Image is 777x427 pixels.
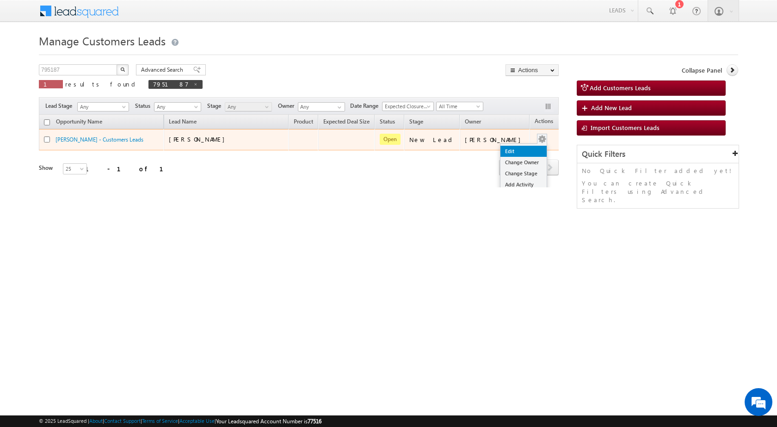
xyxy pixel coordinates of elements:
span: Your Leadsquared Account Number is [216,418,321,425]
span: 77516 [308,418,321,425]
div: Minimize live chat window [152,5,174,27]
span: Actions [530,116,558,128]
a: Any [154,102,201,111]
div: Show [39,164,55,172]
span: Stage [207,102,225,110]
span: Lead Stage [45,102,76,110]
span: Add New Lead [591,104,632,111]
em: Start Chat [126,285,168,297]
a: Acceptable Use [179,418,215,424]
a: Show All Items [333,103,344,112]
span: Opportunity Name [56,118,102,125]
span: Any [225,103,269,111]
span: All Time [437,102,481,111]
span: results found [65,80,139,88]
div: Quick Filters [577,145,739,163]
span: Status [135,102,154,110]
textarea: Type your message and hit 'Enter' [12,86,169,277]
div: [PERSON_NAME] [465,136,525,144]
a: Status [375,117,400,129]
span: Add Customers Leads [590,84,651,92]
div: 1 - 1 of 1 [85,163,174,174]
span: Stage [409,118,423,125]
input: Check all records [44,119,50,125]
span: next [542,160,559,175]
span: Expected Closure Date [382,102,431,111]
span: Any [78,103,126,111]
a: [PERSON_NAME] - Customers Leads [55,136,143,143]
img: Search [120,67,125,72]
span: 25 [63,165,88,173]
span: Open [380,134,401,145]
a: Any [225,102,272,111]
a: Change Stage [500,168,547,179]
div: New Lead [409,136,456,144]
a: Expected Deal Size [319,117,374,129]
a: Change Owner [500,157,547,168]
a: Any [77,102,129,111]
a: 25 [63,163,87,174]
span: Manage Customers Leads [39,33,166,48]
a: Terms of Service [142,418,178,424]
p: No Quick Filter added yet! [582,167,734,175]
span: 795187 [153,80,189,88]
input: Type to Search [298,102,345,111]
a: next [542,161,559,175]
span: Expected Deal Size [323,118,370,125]
a: prev [499,161,516,175]
span: prev [499,160,516,175]
a: About [89,418,103,424]
span: Owner [465,118,481,125]
p: You can create Quick Filters using Advanced Search. [582,179,734,204]
span: Advanced Search [141,66,186,74]
span: 1 [43,80,58,88]
button: Actions [506,64,559,76]
a: Edit [500,146,547,157]
span: Product [294,118,313,125]
img: d_60004797649_company_0_60004797649 [16,49,39,61]
a: All Time [436,102,483,111]
span: Lead Name [164,117,201,129]
span: © 2025 LeadSquared | | | | | [39,417,321,426]
a: Opportunity Name [51,117,107,129]
span: Date Range [350,102,382,110]
span: Collapse Panel [682,66,722,74]
div: Chat with us now [48,49,155,61]
a: Add Activity [500,179,547,190]
span: Any [154,103,198,111]
span: [PERSON_NAME] [169,135,229,143]
span: Owner [278,102,298,110]
a: Expected Closure Date [382,102,434,111]
a: Contact Support [104,418,141,424]
span: Import Customers Leads [591,124,660,131]
a: Stage [405,117,428,129]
